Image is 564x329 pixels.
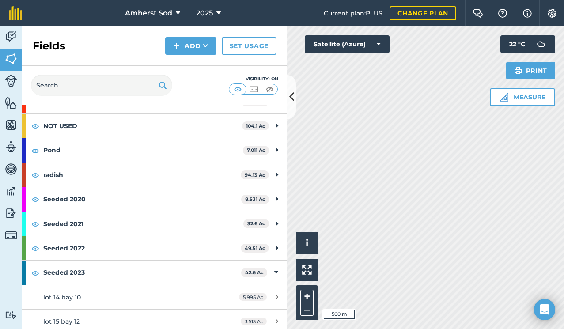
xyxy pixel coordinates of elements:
img: svg+xml;base64,PHN2ZyB4bWxucz0iaHR0cDovL3d3dy53My5vcmcvMjAwMC9zdmciIHdpZHRoPSIxOCIgaGVpZ2h0PSIyNC... [31,145,39,156]
strong: Pond [43,138,243,162]
img: A cog icon [547,9,557,18]
div: Pond7.011 Ac [22,138,287,162]
strong: radish [43,163,241,187]
span: i [306,238,308,249]
img: svg+xml;base64,PHN2ZyB4bWxucz0iaHR0cDovL3d3dy53My5vcmcvMjAwMC9zdmciIHdpZHRoPSIxOSIgaGVpZ2h0PSIyNC... [159,80,167,91]
span: 22 ° C [509,35,525,53]
button: Satellite (Azure) [305,35,390,53]
button: Measure [490,88,555,106]
span: 3.513 Ac [241,318,267,325]
img: svg+xml;base64,PD94bWwgdmVyc2lvbj0iMS4wIiBlbmNvZGluZz0idXRmLTgiPz4KPCEtLSBHZW5lcmF0b3I6IEFkb2JlIE... [5,207,17,220]
button: i [296,232,318,254]
img: svg+xml;base64,PHN2ZyB4bWxucz0iaHR0cDovL3d3dy53My5vcmcvMjAwMC9zdmciIHdpZHRoPSI1MCIgaGVpZ2h0PSI0MC... [248,85,259,94]
div: Seeded 20208.531 Ac [22,187,287,211]
strong: 49.51 Ac [245,245,265,251]
img: svg+xml;base64,PHN2ZyB4bWxucz0iaHR0cDovL3d3dy53My5vcmcvMjAwMC9zdmciIHdpZHRoPSI1NiIgaGVpZ2h0PSI2MC... [5,96,17,110]
img: svg+xml;base64,PD94bWwgdmVyc2lvbj0iMS4wIiBlbmNvZGluZz0idXRmLTgiPz4KPCEtLSBHZW5lcmF0b3I6IEFkb2JlIE... [5,163,17,176]
button: 22 °C [500,35,555,53]
img: svg+xml;base64,PHN2ZyB4bWxucz0iaHR0cDovL3d3dy53My5vcmcvMjAwMC9zdmciIHdpZHRoPSIxOCIgaGVpZ2h0PSIyNC... [31,268,39,278]
img: svg+xml;base64,PHN2ZyB4bWxucz0iaHR0cDovL3d3dy53My5vcmcvMjAwMC9zdmciIHdpZHRoPSI1NiIgaGVpZ2h0PSI2MC... [5,52,17,65]
img: svg+xml;base64,PHN2ZyB4bWxucz0iaHR0cDovL3d3dy53My5vcmcvMjAwMC9zdmciIHdpZHRoPSIxNyIgaGVpZ2h0PSIxNy... [523,8,532,19]
input: Search [31,75,172,96]
strong: 42.6 Ac [245,269,264,276]
img: svg+xml;base64,PHN2ZyB4bWxucz0iaHR0cDovL3d3dy53My5vcmcvMjAwMC9zdmciIHdpZHRoPSI1MCIgaGVpZ2h0PSI0MC... [264,85,275,94]
span: 5.995 Ac [239,293,267,301]
div: Visibility: On [229,76,278,83]
span: 2025 [196,8,213,19]
img: svg+xml;base64,PD94bWwgdmVyc2lvbj0iMS4wIiBlbmNvZGluZz0idXRmLTgiPz4KPCEtLSBHZW5lcmF0b3I6IEFkb2JlIE... [5,311,17,319]
span: Amherst Sod [125,8,172,19]
button: – [300,303,314,316]
strong: 104.1 Ac [246,123,265,129]
span: lot 14 bay 10 [43,293,81,301]
a: Change plan [390,6,456,20]
button: Print [506,62,556,79]
img: Two speech bubbles overlapping with the left bubble in the forefront [473,9,483,18]
div: Seeded 202249.51 Ac [22,236,287,260]
div: Seeded 202342.6 Ac [22,261,287,284]
img: A question mark icon [497,9,508,18]
img: svg+xml;base64,PD94bWwgdmVyc2lvbj0iMS4wIiBlbmNvZGluZz0idXRmLTgiPz4KPCEtLSBHZW5lcmF0b3I6IEFkb2JlIE... [5,185,17,198]
img: svg+xml;base64,PHN2ZyB4bWxucz0iaHR0cDovL3d3dy53My5vcmcvMjAwMC9zdmciIHdpZHRoPSIxOCIgaGVpZ2h0PSIyNC... [31,194,39,204]
strong: 94.13 Ac [245,172,265,178]
div: NOT USED104.1 Ac [22,114,287,138]
button: Add [165,37,216,55]
strong: Seeded 2021 [43,212,243,236]
img: fieldmargin Logo [9,6,22,20]
img: svg+xml;base64,PHN2ZyB4bWxucz0iaHR0cDovL3d3dy53My5vcmcvMjAwMC9zdmciIHdpZHRoPSIxOCIgaGVpZ2h0PSIyNC... [31,170,39,180]
span: lot 15 bay 12 [43,318,80,325]
img: svg+xml;base64,PHN2ZyB4bWxucz0iaHR0cDovL3d3dy53My5vcmcvMjAwMC9zdmciIHdpZHRoPSI1NiIgaGVpZ2h0PSI2MC... [5,118,17,132]
strong: 8.531 Ac [245,196,265,202]
img: svg+xml;base64,PD94bWwgdmVyc2lvbj0iMS4wIiBlbmNvZGluZz0idXRmLTgiPz4KPCEtLSBHZW5lcmF0b3I6IEFkb2JlIE... [5,229,17,242]
img: svg+xml;base64,PHN2ZyB4bWxucz0iaHR0cDovL3d3dy53My5vcmcvMjAwMC9zdmciIHdpZHRoPSIxOCIgaGVpZ2h0PSIyNC... [31,219,39,229]
h2: Fields [33,39,65,53]
strong: 7.011 Ac [247,147,265,153]
div: radish94.13 Ac [22,163,287,187]
img: svg+xml;base64,PHN2ZyB4bWxucz0iaHR0cDovL3d3dy53My5vcmcvMjAwMC9zdmciIHdpZHRoPSI1MCIgaGVpZ2h0PSI0MC... [232,85,243,94]
div: Seeded 202132.6 Ac [22,212,287,236]
img: svg+xml;base64,PHN2ZyB4bWxucz0iaHR0cDovL3d3dy53My5vcmcvMjAwMC9zdmciIHdpZHRoPSIxOCIgaGVpZ2h0PSIyNC... [31,121,39,131]
span: Current plan : PLUS [324,8,382,18]
img: Four arrows, one pointing top left, one top right, one bottom right and the last bottom left [302,265,312,275]
img: svg+xml;base64,PHN2ZyB4bWxucz0iaHR0cDovL3d3dy53My5vcmcvMjAwMC9zdmciIHdpZHRoPSIxNCIgaGVpZ2h0PSIyNC... [173,41,179,51]
img: svg+xml;base64,PD94bWwgdmVyc2lvbj0iMS4wIiBlbmNvZGluZz0idXRmLTgiPz4KPCEtLSBHZW5lcmF0b3I6IEFkb2JlIE... [5,30,17,43]
strong: 32.6 Ac [247,220,265,227]
button: + [300,290,314,303]
strong: Seeded 2020 [43,187,241,211]
strong: Seeded 2022 [43,236,241,260]
img: svg+xml;base64,PD94bWwgdmVyc2lvbj0iMS4wIiBlbmNvZGluZz0idXRmLTgiPz4KPCEtLSBHZW5lcmF0b3I6IEFkb2JlIE... [5,140,17,154]
img: svg+xml;base64,PHN2ZyB4bWxucz0iaHR0cDovL3d3dy53My5vcmcvMjAwMC9zdmciIHdpZHRoPSIxOCIgaGVpZ2h0PSIyNC... [31,243,39,253]
strong: Seeded 2023 [43,261,241,284]
strong: NOT USED [43,114,242,138]
a: Set usage [222,37,276,55]
img: svg+xml;base64,PD94bWwgdmVyc2lvbj0iMS4wIiBlbmNvZGluZz0idXRmLTgiPz4KPCEtLSBHZW5lcmF0b3I6IEFkb2JlIE... [532,35,550,53]
div: Open Intercom Messenger [534,299,555,320]
img: Ruler icon [500,93,508,102]
a: lot 14 bay 105.995 Ac [22,285,287,309]
img: svg+xml;base64,PD94bWwgdmVyc2lvbj0iMS4wIiBlbmNvZGluZz0idXRmLTgiPz4KPCEtLSBHZW5lcmF0b3I6IEFkb2JlIE... [5,75,17,87]
img: svg+xml;base64,PHN2ZyB4bWxucz0iaHR0cDovL3d3dy53My5vcmcvMjAwMC9zdmciIHdpZHRoPSIxOSIgaGVpZ2h0PSIyNC... [514,65,522,76]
